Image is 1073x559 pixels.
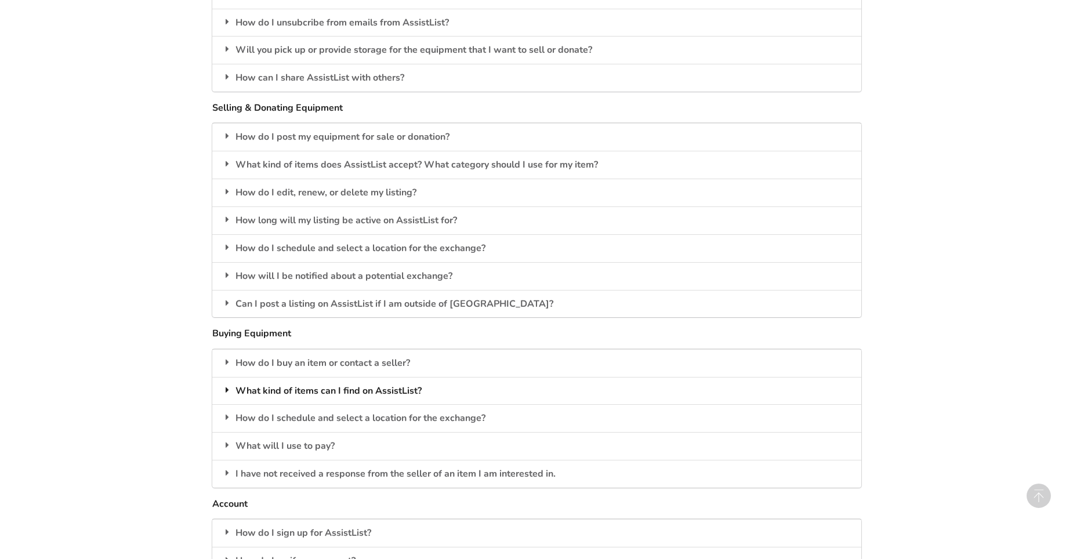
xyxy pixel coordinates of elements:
div: How long will my listing be active on AssistList for? [212,206,861,234]
h5: Account [212,498,861,510]
div: What will I use to pay? [212,432,861,460]
div: How will I be notified about a potential exchange? [212,262,861,290]
div: How do I schedule and select a location for the exchange? [212,404,861,432]
div: How do I schedule and select a location for the exchange? [212,234,861,262]
div: What kind of items does AssistList accept? What category should I use for my item? [212,151,861,179]
div: How do I buy an item or contact a seller? [212,349,861,377]
div: How can I share AssistList with others? [212,64,861,92]
h5: Selling & Donating Equipment [212,102,861,114]
h5: Buying Equipment [212,328,861,340]
div: How do I sign up for AssistList? [212,519,861,547]
div: Can I post a listing on AssistList if I am outside of [GEOGRAPHIC_DATA]? [212,290,861,318]
div: Will you pick up or provide storage for the equipment that I want to sell or donate? [212,36,861,64]
div: I have not received a response from the seller of an item I am interested in. [212,460,861,488]
div: How do I edit, renew, or delete my listing? [212,179,861,206]
div: How do I unsubcribe from emails from AssistList? [212,9,861,37]
div: What kind of items can I find on AssistList? [212,377,861,405]
div: How do I post my equipment for sale or donation? [212,123,861,151]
